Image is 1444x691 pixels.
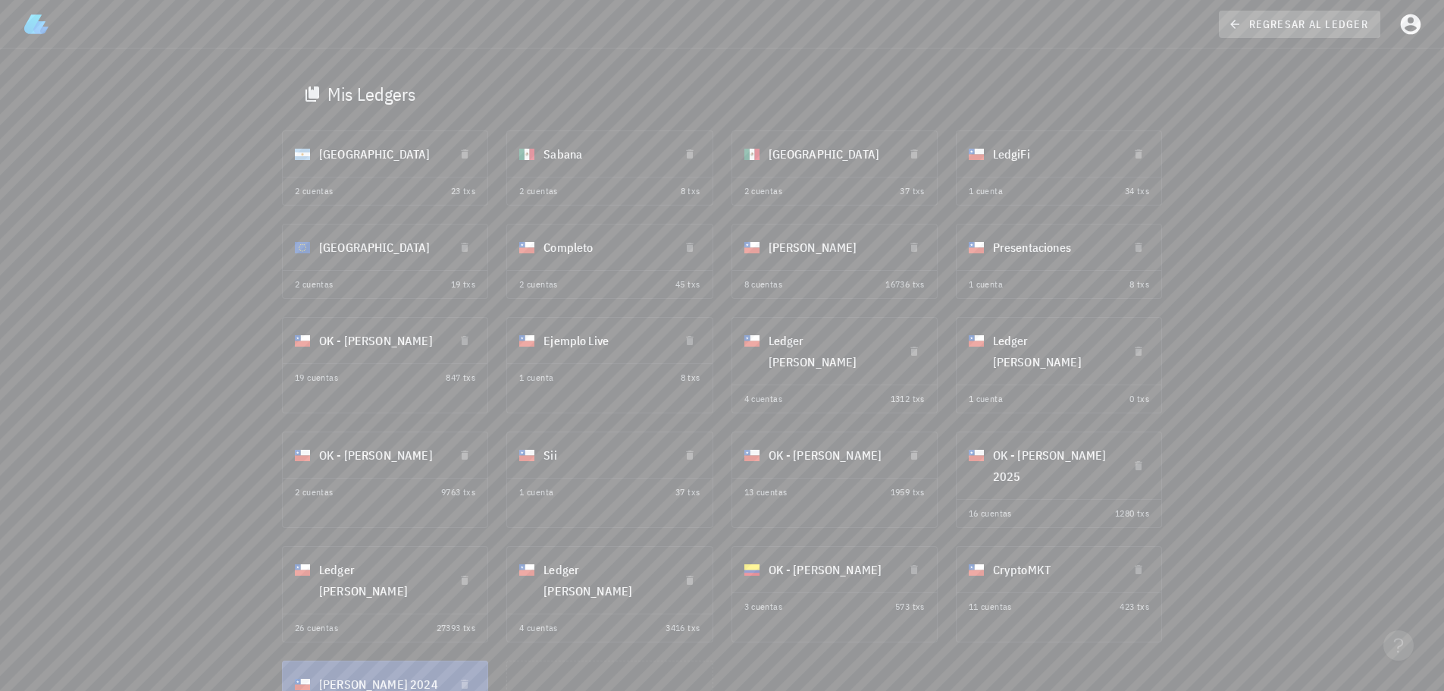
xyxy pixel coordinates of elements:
div: 45 txs [675,277,700,292]
div: CLP-icon [744,240,760,255]
div: 27393 txs [437,620,476,636]
div: 13 cuentas [744,485,788,500]
div: CLP-icon [519,333,534,348]
div: CLP-icon [519,562,534,577]
div: 37 txs [900,184,924,199]
div: CryptoMKT [993,550,1116,589]
div: CLP-icon [969,448,984,463]
div: 1 cuenta [969,277,1003,292]
div: OK - [PERSON_NAME] [769,550,891,589]
div: 1 cuenta [969,184,1003,199]
div: OK - [PERSON_NAME] [319,435,442,475]
div: 847 txs [446,370,475,385]
div: Ledger [PERSON_NAME] [993,321,1116,382]
div: 2 cuentas [295,277,334,292]
div: [GEOGRAPHIC_DATA] [319,228,442,267]
div: 4 cuentas [519,620,558,636]
div: CLP-icon [744,448,760,463]
div: MXN-icon [519,146,534,162]
div: 19 cuentas [295,370,338,385]
div: 9763 txs [441,485,475,500]
div: CLP-icon [969,333,984,348]
div: CLP-icon [295,448,310,463]
div: Ledger [PERSON_NAME] [769,321,891,382]
div: 8 txs [681,184,700,199]
div: Ledger [PERSON_NAME] [319,550,442,611]
div: CLP-icon [969,240,984,255]
div: COP-icon [744,562,760,577]
div: 1312 txs [891,391,925,407]
div: CLP-icon [969,562,984,577]
div: 16736 txs [885,277,925,292]
div: 11 cuentas [969,599,1012,614]
div: 423 txs [1120,599,1149,614]
div: 23 txs [451,184,475,199]
div: 1 cuenta [519,370,553,385]
div: OK - [PERSON_NAME] 2025 [993,435,1116,496]
div: 8 txs [1129,277,1149,292]
div: 34 txs [1125,184,1149,199]
div: OK - [PERSON_NAME] [769,435,891,475]
div: Presentaciones [993,228,1116,267]
div: ARS-icon [295,146,310,162]
div: 8 cuentas [744,277,783,292]
div: Ledger [PERSON_NAME] [543,550,666,611]
div: Completo [543,228,666,267]
div: CLP-icon [295,562,310,577]
div: 37 txs [675,485,700,500]
div: 0 txs [1129,391,1149,407]
div: 16 cuentas [969,506,1012,521]
div: [PERSON_NAME] [769,228,891,267]
div: [GEOGRAPHIC_DATA] [319,134,442,174]
div: 1 cuenta [969,391,1003,407]
div: 1959 txs [891,485,925,500]
div: OK - [PERSON_NAME] [319,321,442,360]
div: 3416 txs [666,620,700,636]
div: MXN-icon [744,146,760,162]
div: Ejemplo Live [543,321,666,360]
div: 2 cuentas [295,184,334,199]
div: 2 cuentas [295,485,334,500]
div: 26 cuentas [295,620,338,636]
div: EUR-icon [295,240,310,255]
div: 573 txs [895,599,925,614]
div: 2 cuentas [744,184,783,199]
div: CLP-icon [519,448,534,463]
div: 1 cuenta [519,485,553,500]
div: 3 cuentas [744,599,783,614]
span: regresar al ledger [1231,17,1368,31]
div: 2 cuentas [519,184,558,199]
div: [GEOGRAPHIC_DATA] [769,134,891,174]
img: LedgiFi [24,12,49,36]
div: 4 cuentas [744,391,783,407]
div: 2 cuentas [519,277,558,292]
div: 19 txs [451,277,475,292]
div: LedgiFi [993,134,1116,174]
div: CLP-icon [519,240,534,255]
div: Sii [543,435,666,475]
a: regresar al ledger [1219,11,1380,38]
div: CLP-icon [969,146,984,162]
div: CLP-icon [295,333,310,348]
div: CLP-icon [744,333,760,348]
div: Mis Ledgers [327,82,416,106]
div: 1280 txs [1115,506,1149,521]
div: 8 txs [681,370,700,385]
div: Sabana [543,134,666,174]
